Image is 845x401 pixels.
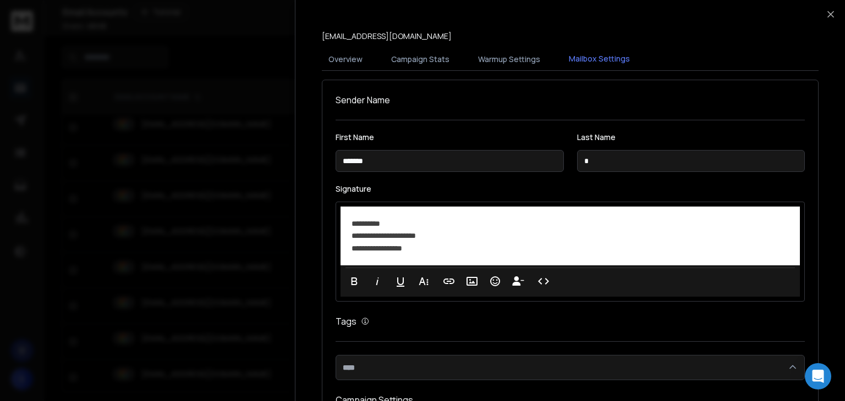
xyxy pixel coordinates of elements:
[533,270,554,292] button: Code View
[562,47,637,72] button: Mailbox Settings
[385,47,456,71] button: Campaign Stats
[336,133,564,141] label: First Name
[413,270,434,292] button: More Text
[438,270,459,292] button: Insert Link (Ctrl+K)
[322,47,369,71] button: Overview
[485,270,506,292] button: Emoticons
[805,363,831,389] div: Open Intercom Messenger
[390,270,411,292] button: Underline (Ctrl+U)
[322,31,452,42] p: [EMAIL_ADDRESS][DOMAIN_NAME]
[508,270,529,292] button: Insert Unsubscribe Link
[471,47,547,71] button: Warmup Settings
[336,93,805,107] h1: Sender Name
[336,315,356,328] h1: Tags
[462,270,482,292] button: Insert Image (Ctrl+P)
[367,270,388,292] button: Italic (Ctrl+I)
[336,185,805,193] label: Signature
[344,270,365,292] button: Bold (Ctrl+B)
[577,133,805,141] label: Last Name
